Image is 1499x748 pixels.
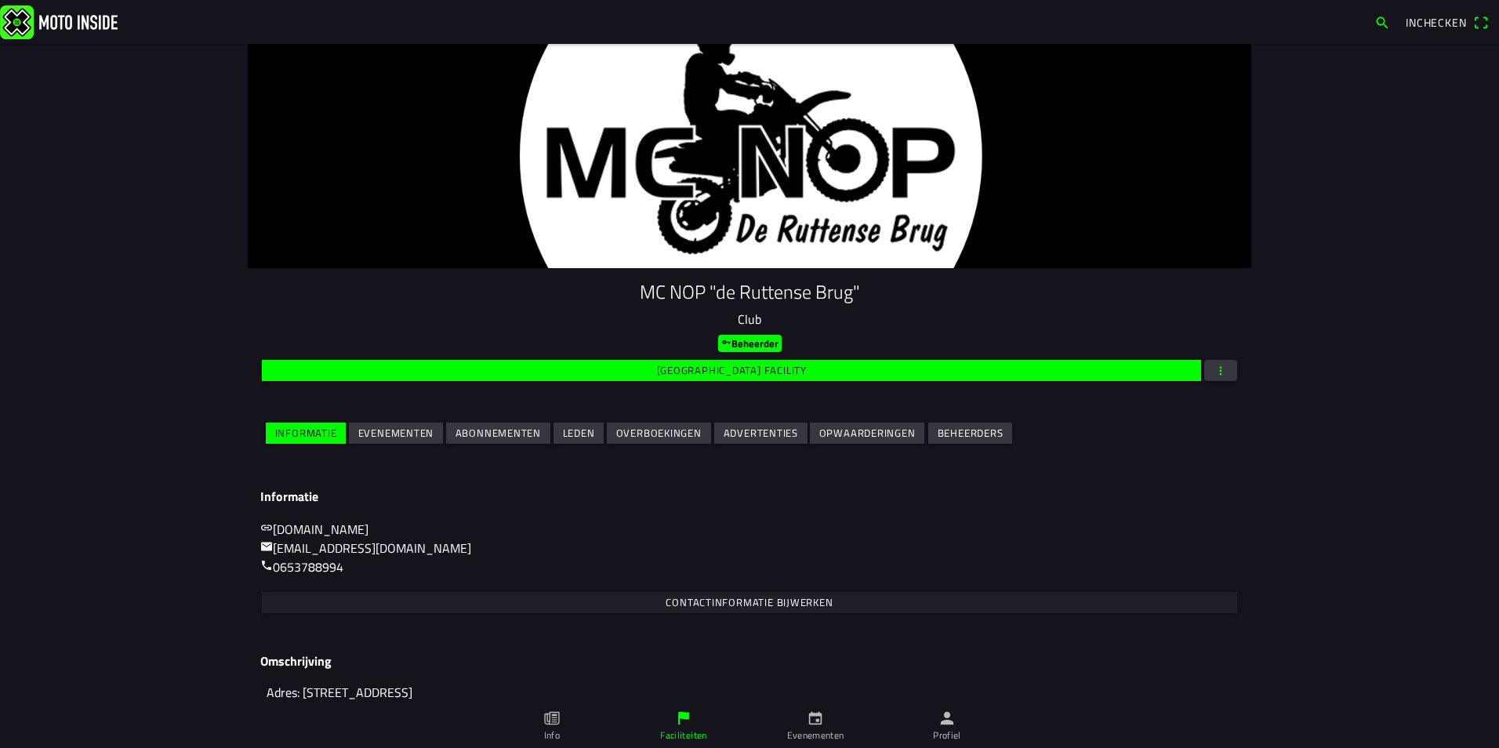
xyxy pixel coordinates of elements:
[260,540,273,553] ion-icon: mail
[262,360,1201,381] ion-button: [GEOGRAPHIC_DATA] facility
[721,337,731,347] ion-icon: key
[349,423,443,444] ion-button: Evenementen
[718,335,782,352] ion-badge: Beheerder
[446,423,550,444] ion-button: Abonnementen
[787,728,844,743] ion-label: Evenementen
[1406,14,1467,31] span: Inchecken
[554,423,604,444] ion-button: Leden
[807,710,824,727] ion-icon: calendar
[1398,9,1496,35] a: Incheckenqr scanner
[260,559,273,572] ion-icon: call
[660,728,706,743] ion-label: Faciliteiten
[260,520,368,539] a: link[DOMAIN_NAME]
[260,521,273,534] ion-icon: link
[714,423,808,444] ion-button: Advertenties
[1367,9,1398,35] a: search
[675,710,692,727] ion-icon: flag
[260,675,1239,729] textarea: Adres: [STREET_ADDRESS] Openingstijden baan: Woensdag: 17:00 - 21.00 uur Zaterdag: 13:00 - 17:00 ...
[938,710,956,727] ion-icon: person
[266,423,346,444] ion-button: Informatie
[607,423,711,444] ion-button: Overboekingen
[260,310,1239,329] p: Club
[544,728,560,743] ion-label: Info
[933,728,961,743] ion-label: Profiel
[260,489,1239,504] h3: Informatie
[260,654,1239,669] h3: Omschrijving
[262,592,1237,613] ion-button: Contactinformatie bijwerken
[260,281,1239,303] h1: MC NOP "de Ruttense Brug"
[543,710,561,727] ion-icon: paper
[260,539,471,557] a: mail[EMAIL_ADDRESS][DOMAIN_NAME]
[810,423,924,444] ion-button: Opwaarderingen
[928,423,1012,444] ion-button: Beheerders
[260,557,343,576] a: call0653788994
